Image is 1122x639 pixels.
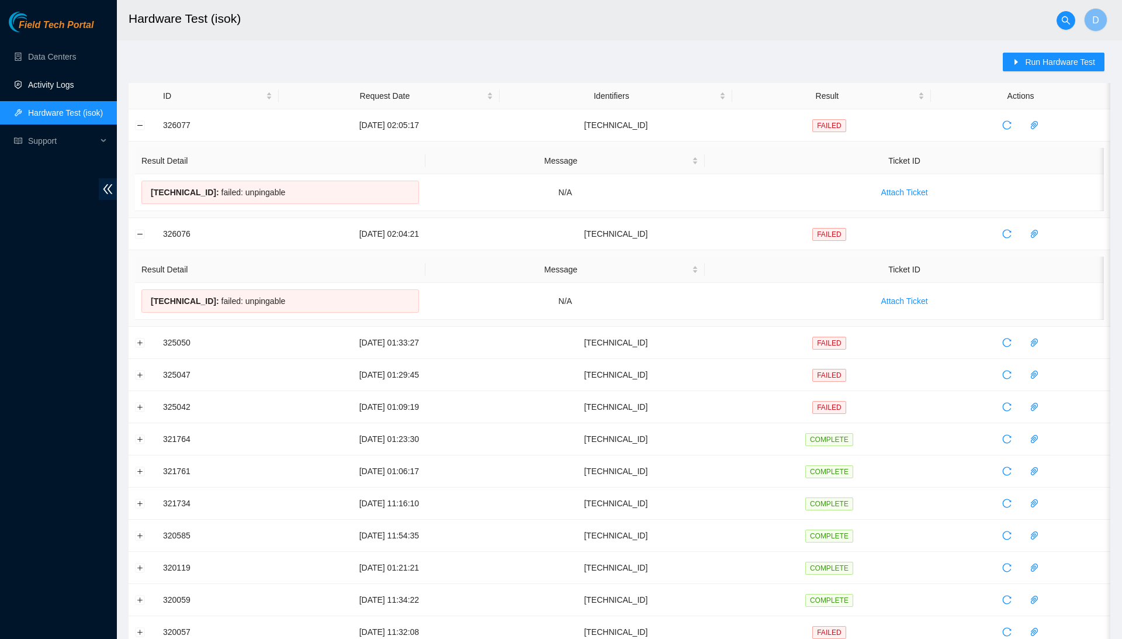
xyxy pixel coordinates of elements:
[812,119,846,132] span: FAILED
[998,462,1016,481] button: reload
[28,108,103,118] a: Hardware Test (isok)
[136,531,145,540] button: Expand row
[805,433,853,446] span: COMPLETE
[1025,56,1095,68] span: Run Hardware Test
[136,467,145,476] button: Expand row
[500,520,732,552] td: [TECHNICAL_ID]
[157,109,279,141] td: 326077
[998,563,1016,572] span: reload
[157,423,279,455] td: 321764
[998,398,1016,416] button: reload
[1026,627,1043,637] span: paper-clip
[812,401,846,414] span: FAILED
[157,391,279,423] td: 325042
[500,552,732,584] td: [TECHNICAL_ID]
[279,455,500,488] td: [DATE] 01:06:17
[279,552,500,584] td: [DATE] 01:21:21
[151,296,219,306] span: [TECHNICAL_ID] :
[998,590,1016,609] button: reload
[500,488,732,520] td: [TECHNICAL_ID]
[279,109,500,141] td: [DATE] 02:05:17
[871,292,937,310] button: Attach Ticket
[705,148,1104,174] th: Ticket ID
[279,359,500,391] td: [DATE] 01:29:45
[1025,116,1044,134] button: paper-clip
[931,83,1110,109] th: Actions
[998,333,1016,352] button: reload
[135,148,425,174] th: Result Detail
[1025,462,1044,481] button: paper-clip
[157,218,279,250] td: 326076
[1025,558,1044,577] button: paper-clip
[1084,8,1107,32] button: D
[1003,53,1104,71] button: caret-rightRun Hardware Test
[998,365,1016,384] button: reload
[812,369,846,382] span: FAILED
[28,80,74,89] a: Activity Logs
[9,21,93,36] a: Akamai TechnologiesField Tech Portal
[998,595,1016,605] span: reload
[28,129,97,153] span: Support
[1025,365,1044,384] button: paper-clip
[1025,590,1044,609] button: paper-clip
[805,594,853,607] span: COMPLETE
[1026,434,1043,444] span: paper-clip
[136,229,145,239] button: Collapse row
[135,257,425,283] th: Result Detail
[705,257,1104,283] th: Ticket ID
[136,627,145,637] button: Expand row
[157,327,279,359] td: 325050
[500,423,732,455] td: [TECHNICAL_ID]
[998,499,1016,508] span: reload
[1025,494,1044,513] button: paper-clip
[1025,430,1044,448] button: paper-clip
[19,20,93,31] span: Field Tech Portal
[500,327,732,359] td: [TECHNICAL_ID]
[998,120,1016,130] span: reload
[136,338,145,347] button: Expand row
[1025,224,1044,243] button: paper-clip
[141,181,419,204] div: failed: unpingable
[998,224,1016,243] button: reload
[805,562,853,575] span: COMPLETE
[425,174,705,211] td: N/A
[998,116,1016,134] button: reload
[1057,16,1075,25] span: search
[1057,11,1075,30] button: search
[1026,229,1043,239] span: paper-clip
[279,488,500,520] td: [DATE] 11:16:10
[812,228,846,241] span: FAILED
[998,531,1016,540] span: reload
[279,584,500,616] td: [DATE] 11:34:22
[998,338,1016,347] span: reload
[1012,58,1020,67] span: caret-right
[136,434,145,444] button: Expand row
[805,465,853,478] span: COMPLETE
[136,370,145,379] button: Expand row
[1092,13,1099,27] span: D
[805,530,853,543] span: COMPLETE
[812,626,846,639] span: FAILED
[1026,531,1043,540] span: paper-clip
[279,327,500,359] td: [DATE] 01:33:27
[136,595,145,605] button: Expand row
[157,455,279,488] td: 321761
[1026,370,1043,379] span: paper-clip
[279,391,500,423] td: [DATE] 01:09:19
[279,423,500,455] td: [DATE] 01:23:30
[998,558,1016,577] button: reload
[136,402,145,412] button: Expand row
[500,359,732,391] td: [TECHNICAL_ID]
[500,109,732,141] td: [TECHNICAL_ID]
[9,12,59,32] img: Akamai Technologies
[998,229,1016,239] span: reload
[157,488,279,520] td: 321734
[500,455,732,488] td: [TECHNICAL_ID]
[998,526,1016,545] button: reload
[998,467,1016,476] span: reload
[1026,338,1043,347] span: paper-clip
[157,359,279,391] td: 325047
[136,120,145,130] button: Collapse row
[500,584,732,616] td: [TECHNICAL_ID]
[805,498,853,510] span: COMPLETE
